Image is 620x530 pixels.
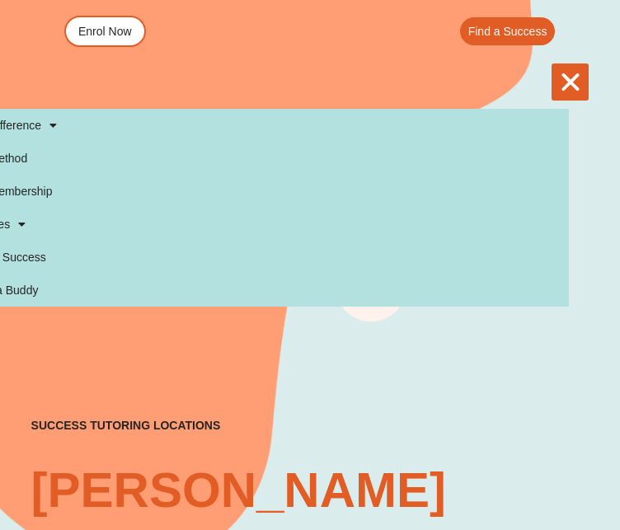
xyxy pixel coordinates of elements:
[460,17,556,45] a: Find a Success
[468,26,547,37] span: Find a Success
[552,63,589,101] div: Menu Toggle
[64,16,146,47] a: Enrol Now
[31,418,221,433] h2: success tutoring locations
[78,26,132,37] span: Enrol Now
